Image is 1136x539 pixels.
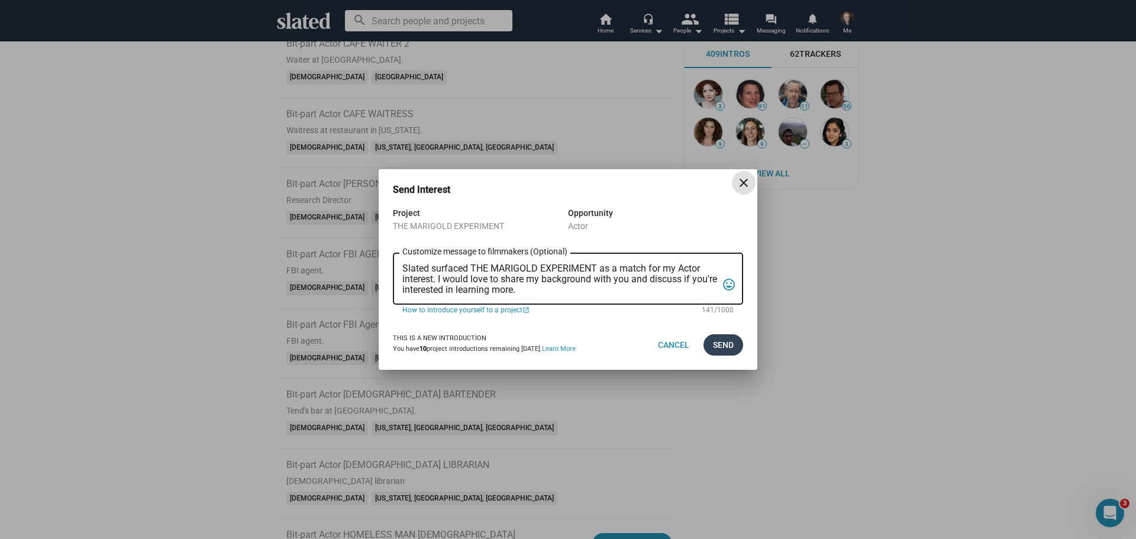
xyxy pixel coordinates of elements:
span: Cancel [658,334,689,356]
b: 10 [419,345,427,353]
div: THE MARIGOLD EXPERIMENT [393,220,568,232]
strong: This is a new introduction [393,334,486,342]
button: Send [703,334,743,356]
mat-hint: 141/1000 [702,306,734,315]
mat-icon: tag_faces [722,276,736,294]
a: Learn More [542,345,576,353]
mat-icon: close [737,176,751,190]
mat-icon: open_in_new [522,306,530,315]
a: How to introduce yourself to a project [402,305,693,315]
div: You have project introductions remaining [DATE]. [393,345,576,354]
div: Opportunity [568,206,743,220]
h3: Send Interest [393,183,467,196]
div: Project [393,206,568,220]
button: Cancel [648,334,699,356]
div: Actor [568,220,743,232]
span: Send [713,334,734,356]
